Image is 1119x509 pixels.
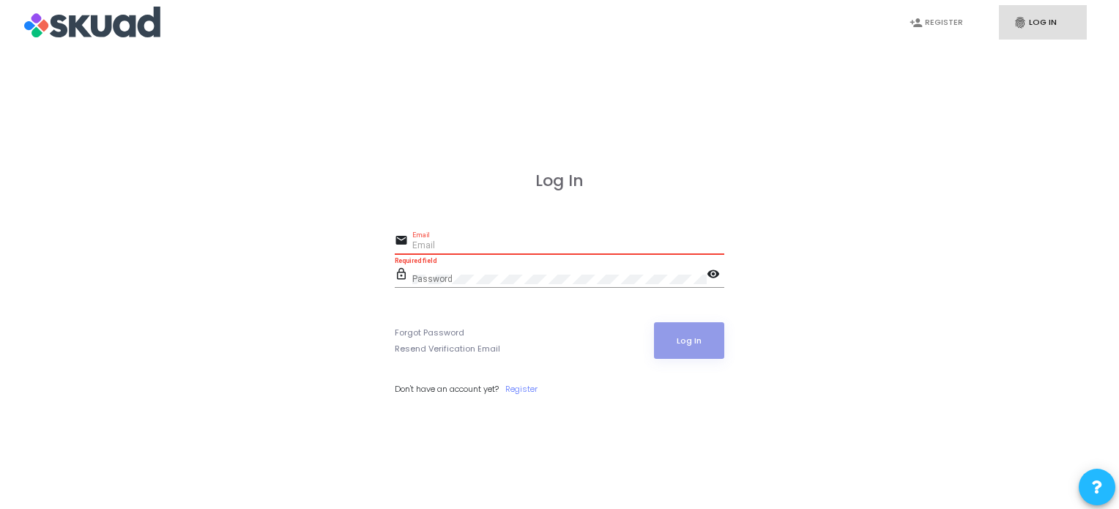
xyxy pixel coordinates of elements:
[395,343,500,355] a: Resend Verification Email
[395,171,724,190] h3: Log In
[24,4,160,41] img: logo
[1014,16,1027,29] i: fingerprint
[395,233,412,250] mat-icon: email
[654,322,725,359] button: Log In
[395,383,499,395] span: Don't have an account yet?
[707,267,724,284] mat-icon: visibility
[505,383,538,395] a: Register
[999,5,1087,40] a: fingerprintLog In
[395,257,436,264] strong: Required field
[395,327,464,339] a: Forgot Password
[895,5,983,40] a: person_addRegister
[412,241,724,251] input: Email
[910,16,923,29] i: person_add
[395,267,412,284] mat-icon: lock_outline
